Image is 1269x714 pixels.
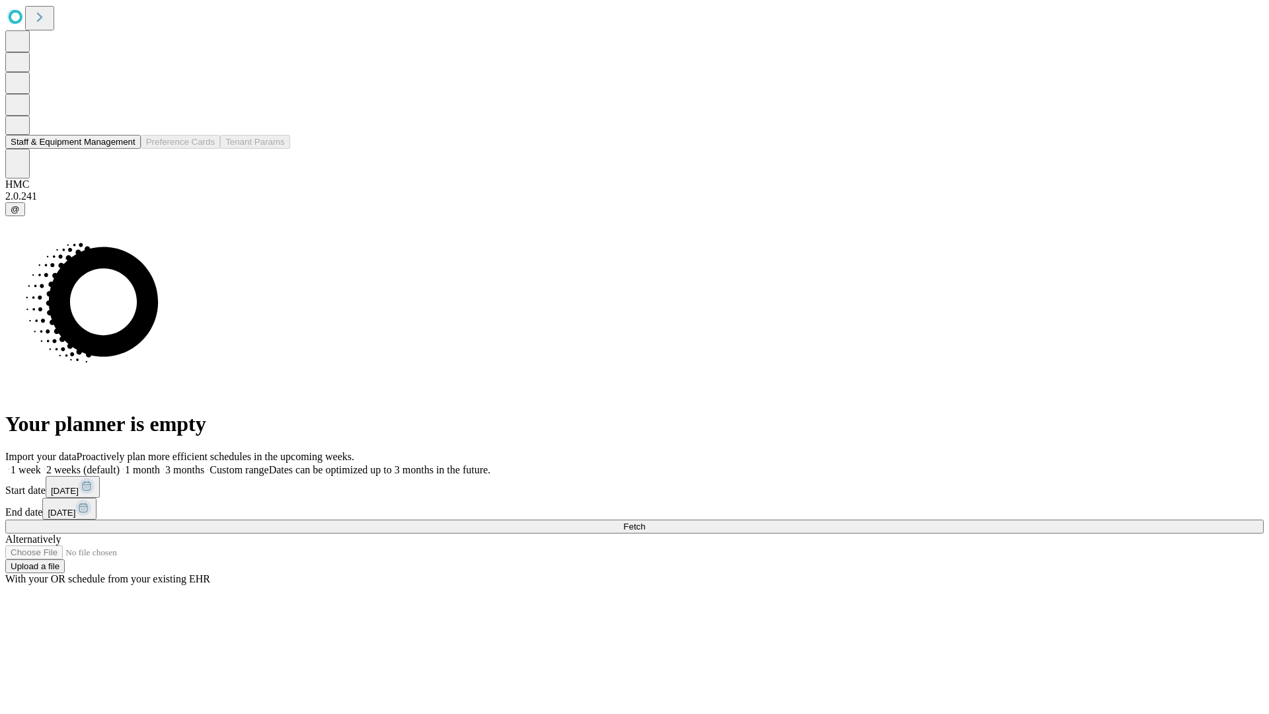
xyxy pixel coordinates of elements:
span: 1 week [11,464,41,475]
span: 3 months [165,464,204,475]
button: Staff & Equipment Management [5,135,141,149]
button: @ [5,202,25,216]
div: Start date [5,476,1264,498]
span: [DATE] [48,508,75,518]
span: Alternatively [5,534,61,545]
span: Import your data [5,451,77,462]
span: Proactively plan more efficient schedules in the upcoming weeks. [77,451,354,462]
span: With your OR schedule from your existing EHR [5,573,210,584]
span: 1 month [125,464,160,475]
h1: Your planner is empty [5,412,1264,436]
button: Upload a file [5,559,65,573]
span: @ [11,204,20,214]
span: 2 weeks (default) [46,464,120,475]
button: [DATE] [46,476,100,498]
button: Tenant Params [220,135,290,149]
span: [DATE] [51,486,79,496]
div: 2.0.241 [5,190,1264,202]
div: HMC [5,178,1264,190]
span: Fetch [623,522,645,532]
button: [DATE] [42,498,96,520]
span: Custom range [210,464,268,475]
span: Dates can be optimized up to 3 months in the future. [269,464,490,475]
button: Preference Cards [141,135,220,149]
button: Fetch [5,520,1264,534]
div: End date [5,498,1264,520]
